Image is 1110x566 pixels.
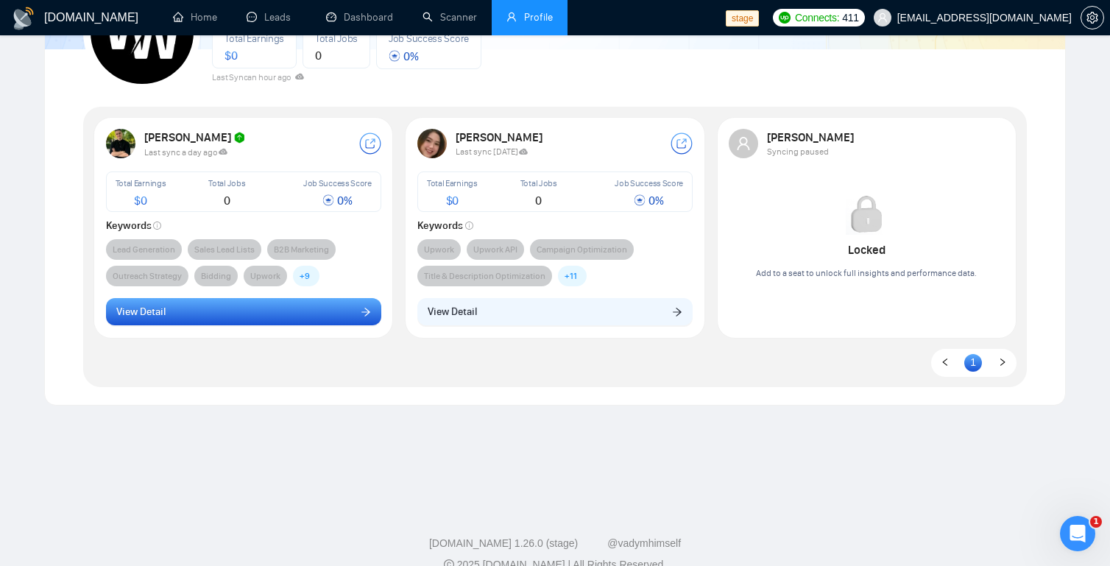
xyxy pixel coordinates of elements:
[250,269,280,283] span: Upwork
[936,354,954,372] button: left
[964,354,982,372] li: 1
[726,10,759,26] span: stage
[520,178,557,188] span: Total Jobs
[300,269,310,283] span: + 9
[134,194,146,208] span: $ 0
[144,147,228,158] span: Last sync a day ago
[429,537,578,549] a: [DOMAIN_NAME] 1.26.0 (stage)
[417,219,473,232] strong: Keywords
[212,72,304,82] span: Last Sync an hour ago
[936,354,954,372] li: Previous Page
[1090,516,1102,528] span: 1
[106,298,381,326] button: View Detailarrow-right
[473,242,517,257] span: Upwork API
[506,12,517,22] span: user
[424,269,545,283] span: Title & Description Optimization
[173,11,217,24] a: homeHome
[417,129,447,158] img: USER
[322,194,352,208] span: 0 %
[225,49,237,63] span: $ 0
[389,49,418,63] span: 0 %
[1081,12,1104,24] a: setting
[389,32,469,45] span: Job Success Score
[106,219,162,232] strong: Keywords
[427,178,478,188] span: Total Earnings
[535,194,542,208] span: 0
[113,269,182,283] span: Outreach Strategy
[465,222,473,230] span: info-circle
[446,194,459,208] span: $ 0
[994,354,1011,372] button: right
[456,146,529,157] span: Last sync [DATE]
[615,178,683,188] span: Job Success Score
[153,222,161,230] span: info-circle
[303,178,372,188] span: Job Success Score
[116,178,166,188] span: Total Earnings
[225,32,284,45] span: Total Earnings
[1060,516,1095,551] iframe: Intercom live chat
[964,354,982,370] a: 1
[672,306,682,316] span: arrow-right
[315,32,358,45] span: Total Jobs
[842,10,858,26] span: 411
[607,537,681,549] a: @vadymhimself
[456,130,545,144] strong: [PERSON_NAME]
[941,358,950,367] span: left
[224,194,230,208] span: 0
[779,12,791,24] img: upwork-logo.png
[795,10,839,26] span: Connects:
[116,304,166,320] span: View Detail
[877,13,888,23] span: user
[998,358,1007,367] span: right
[428,304,477,320] span: View Detail
[736,136,751,151] span: user
[424,242,454,257] span: Upwork
[767,130,856,144] strong: [PERSON_NAME]
[423,11,477,24] a: searchScanner
[524,11,553,24] span: Profile
[247,11,297,24] a: messageLeads
[1081,12,1103,24] span: setting
[361,306,371,316] span: arrow-right
[12,7,35,30] img: logo
[194,242,255,257] span: Sales Lead Lists
[201,269,231,283] span: Bidding
[848,243,885,257] strong: Locked
[846,194,887,235] img: Locked
[274,242,329,257] span: B2B Marketing
[326,11,393,24] a: dashboardDashboard
[1081,6,1104,29] button: setting
[634,194,663,208] span: 0 %
[417,298,693,326] button: View Detailarrow-right
[994,354,1011,372] li: Next Page
[233,132,247,145] img: hipo
[144,130,247,144] strong: [PERSON_NAME]
[106,129,135,158] img: USER
[315,49,322,63] span: 0
[537,242,627,257] span: Campaign Optimization
[208,178,245,188] span: Total Jobs
[756,268,977,278] span: Add to a seat to unlock full insights and performance data.
[113,242,175,257] span: Lead Generation
[565,269,577,283] span: + 11
[767,146,829,157] span: Syncing paused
